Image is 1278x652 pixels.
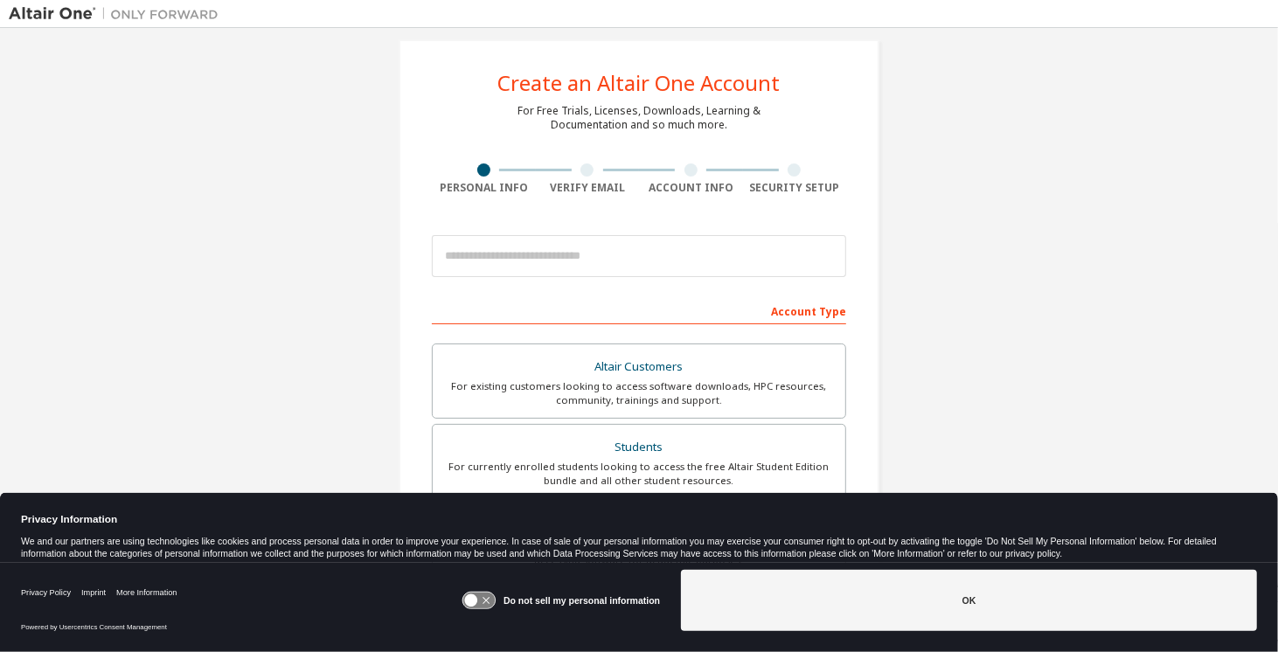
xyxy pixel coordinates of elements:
img: Altair One [9,5,227,23]
div: Account Info [639,181,743,195]
div: Personal Info [432,181,536,195]
div: Create an Altair One Account [498,73,781,94]
div: For currently enrolled students looking to access the free Altair Student Edition bundle and all ... [443,460,835,488]
div: Students [443,435,835,460]
div: Altair Customers [443,355,835,379]
div: For Free Trials, Licenses, Downloads, Learning & Documentation and so much more. [517,104,761,132]
div: For existing customers looking to access software downloads, HPC resources, community, trainings ... [443,379,835,407]
div: Security Setup [743,181,847,195]
div: Account Type [432,296,846,324]
div: Verify Email [536,181,640,195]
